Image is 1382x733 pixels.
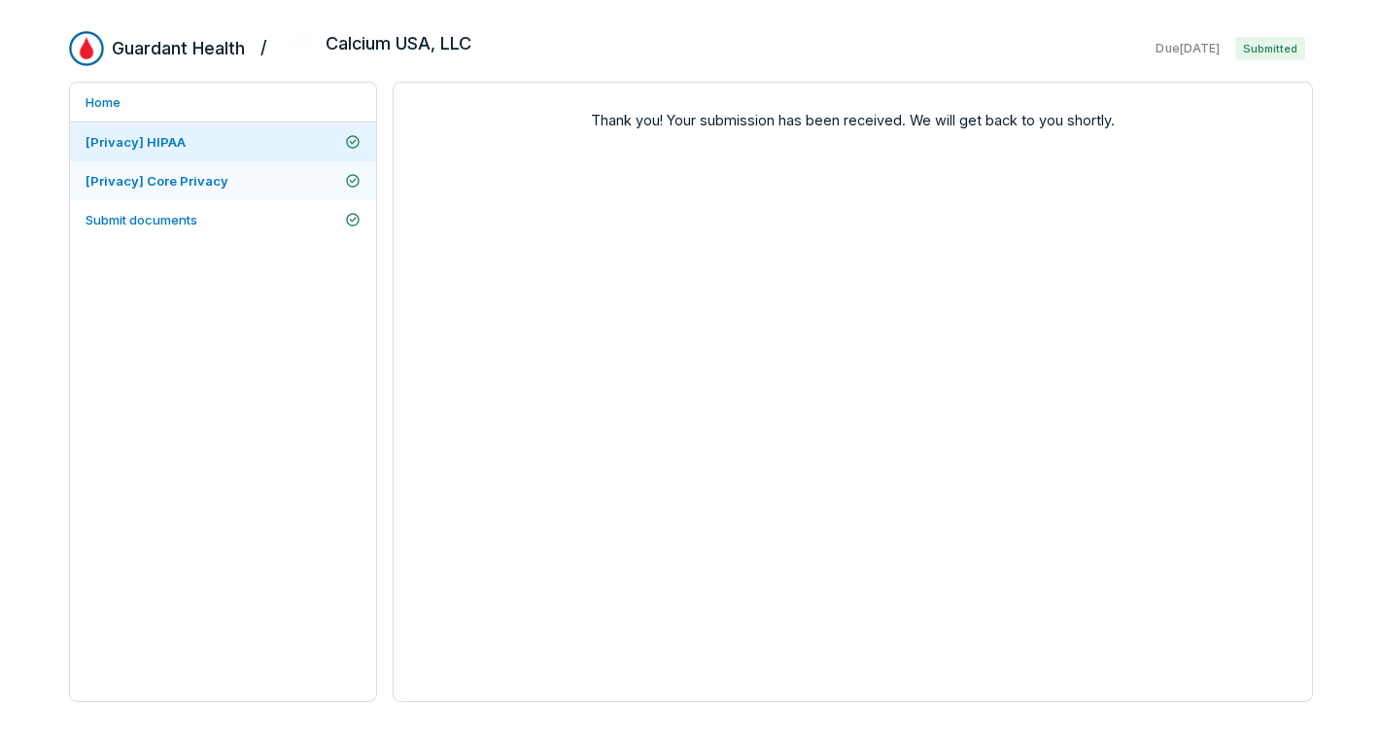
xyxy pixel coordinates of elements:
span: Submit documents [86,212,197,227]
h2: / [260,31,267,60]
a: Home [70,83,376,122]
span: Due [DATE] [1156,41,1219,56]
span: Thank you! Your submission has been received. We will get back to you shortly. [409,110,1296,130]
a: Submit documents [70,200,376,239]
span: Submitted [1235,37,1305,60]
span: [Privacy] Core Privacy [86,173,228,189]
span: [Privacy] HIPAA [86,134,186,150]
h2: Calcium USA, LLC [326,31,471,56]
a: [Privacy] HIPAA [70,122,376,161]
h2: Guardant Health [112,36,245,61]
a: [Privacy] Core Privacy [70,161,376,200]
